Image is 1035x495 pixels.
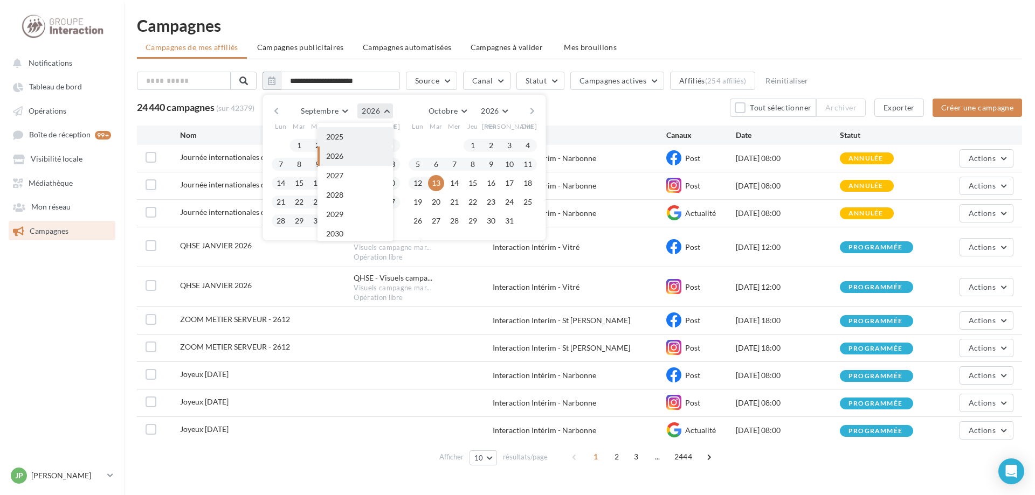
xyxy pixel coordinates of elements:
[969,282,996,291] span: Actions
[31,470,103,481] p: [PERSON_NAME]
[736,242,840,253] div: [DATE] 12:00
[309,194,326,210] button: 23
[483,213,499,229] button: 30
[180,130,354,141] div: Nom
[424,103,471,118] button: Octobre
[29,82,82,92] span: Tableau de bord
[493,425,666,436] div: Interaction Intérim - Narbonne
[6,197,118,216] a: Mon réseau
[501,213,517,229] button: 31
[9,465,115,486] a: JP [PERSON_NAME]
[95,131,111,140] div: 99+
[29,106,66,115] span: Opérations
[180,424,229,434] span: Joyeux noël
[685,316,700,325] span: Post
[969,316,996,325] span: Actions
[960,339,1013,357] button: Actions
[410,194,426,210] button: 19
[29,130,91,140] span: Boîte de réception
[960,177,1013,195] button: Actions
[816,99,866,117] button: Archiver
[318,224,393,243] button: 2030
[275,122,287,131] span: Lun
[960,366,1013,385] button: Actions
[273,213,289,229] button: 28
[465,137,481,154] button: 1
[483,175,499,191] button: 16
[311,122,324,131] span: Mer
[471,42,543,53] span: Campagnes à valider
[318,205,393,224] button: 2029
[309,156,326,172] button: 9
[412,122,424,131] span: Lun
[520,194,536,210] button: 25
[318,185,393,205] button: 2028
[326,171,343,180] span: 2027
[685,242,700,252] span: Post
[428,175,444,191] button: 13
[429,106,458,115] span: Octobre
[493,130,666,141] div: Affilié
[848,373,902,380] div: programmée
[685,154,700,163] span: Post
[705,76,747,85] div: (254 affiliés)
[670,448,696,465] span: 2444
[446,213,463,229] button: 28
[309,175,326,191] button: 16
[736,208,840,219] div: [DATE] 08:00
[848,345,902,352] div: programmée
[357,103,392,118] button: 2026
[960,278,1013,296] button: Actions
[30,226,68,235] span: Campagnes
[474,454,484,462] span: 10
[301,106,339,115] span: Septembre
[439,452,464,462] span: Afficher
[501,137,517,154] button: 3
[736,370,840,381] div: [DATE] 08:00
[273,175,289,191] button: 14
[501,175,517,191] button: 17
[31,203,71,212] span: Mon réseau
[137,17,1022,33] h1: Campagnes
[326,229,343,238] span: 2030
[848,284,902,291] div: programmée
[503,452,548,462] span: résultats/page
[273,194,289,210] button: 21
[291,175,307,191] button: 15
[483,194,499,210] button: 23
[180,207,294,217] span: Journée internationales des forêts
[521,122,534,131] span: Dim
[493,343,666,353] div: Interaction Interim - St [PERSON_NAME]
[446,156,463,172] button: 7
[309,137,326,154] button: 2
[6,173,118,192] a: Médiathèque
[969,343,996,352] span: Actions
[363,43,452,52] span: Campagnes automatisées
[736,425,840,436] div: [DATE] 08:00
[291,137,307,154] button: 1
[685,398,700,407] span: Post
[520,137,536,154] button: 4
[493,398,666,408] div: Interaction Intérim - Narbonne
[520,156,536,172] button: 11
[354,283,431,293] span: Visuels campagne mar...
[291,213,307,229] button: 29
[483,137,499,154] button: 2
[318,166,393,185] button: 2027
[848,244,902,251] div: programmée
[685,181,700,190] span: Post
[318,127,393,147] button: 2025
[493,282,666,292] div: Interaction Intérim - Vitré
[354,273,432,283] span: QHSE - Visuels campa...
[180,241,252,250] span: QHSE JANVIER 2026
[685,426,716,435] span: Actualité
[470,450,497,465] button: 10
[465,156,481,172] button: 8
[29,178,73,187] span: Médiathèque
[493,208,666,219] div: Interaction Intérim - Narbonne
[446,175,463,191] button: 14
[428,194,444,210] button: 20
[848,428,902,435] div: programmée
[330,122,341,131] span: Jeu
[493,153,666,164] div: Interaction Intérim - Narbonne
